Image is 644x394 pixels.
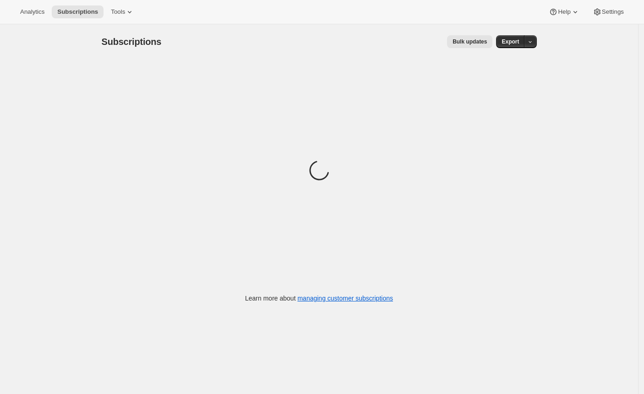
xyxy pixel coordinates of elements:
span: Settings [602,8,624,16]
button: Export [496,35,524,48]
span: Bulk updates [453,38,487,45]
button: Tools [105,5,140,18]
span: Subscriptions [57,8,98,16]
button: Bulk updates [447,35,492,48]
button: Analytics [15,5,50,18]
p: Learn more about [245,294,393,303]
button: Subscriptions [52,5,104,18]
a: managing customer subscriptions [297,295,393,302]
span: Help [558,8,570,16]
span: Export [502,38,519,45]
span: Tools [111,8,125,16]
span: Analytics [20,8,44,16]
button: Help [543,5,585,18]
span: Subscriptions [102,37,162,47]
button: Settings [587,5,629,18]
